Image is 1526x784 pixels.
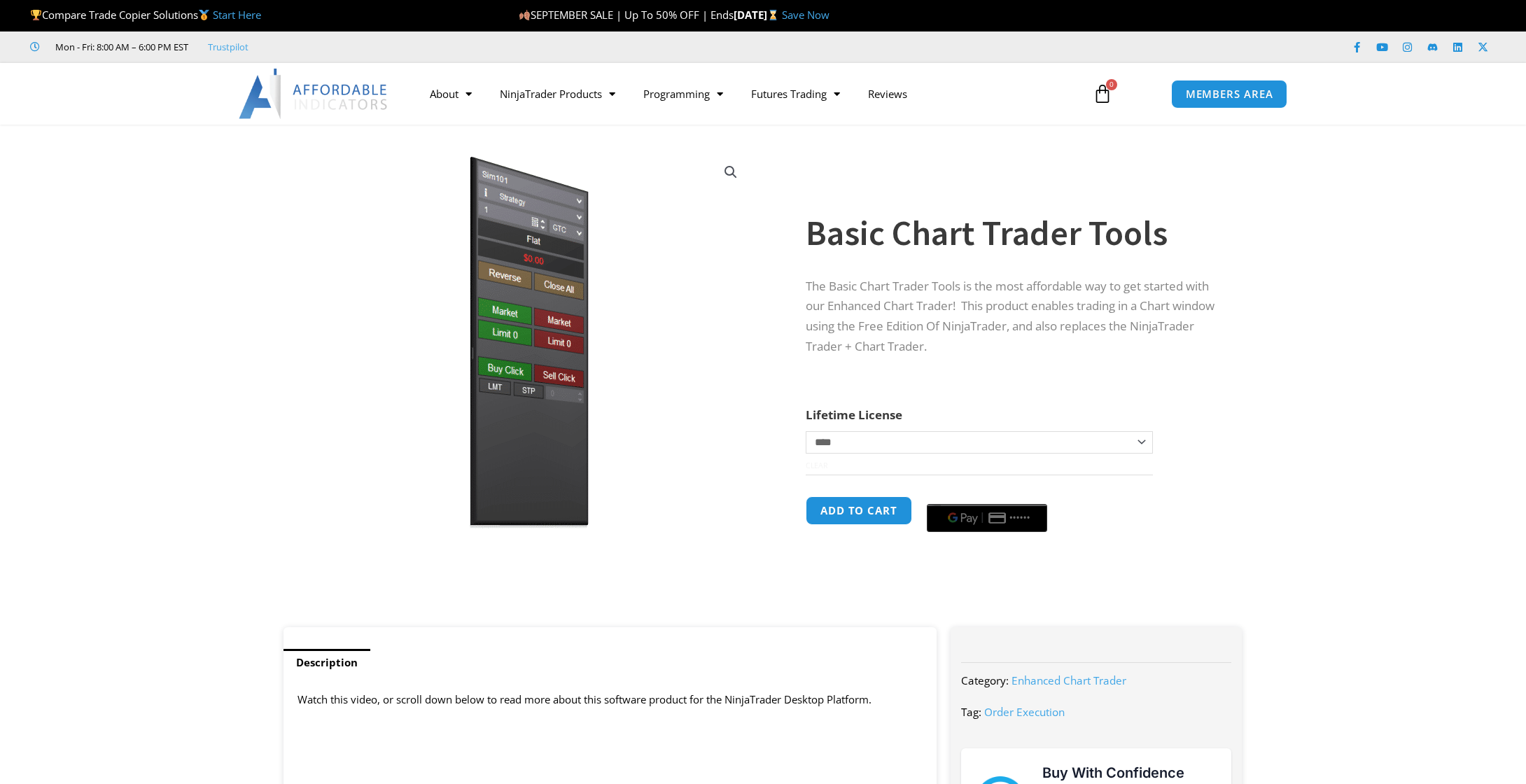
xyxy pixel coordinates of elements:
a: Trustpilot [208,38,248,55]
h3: Buy With Confidence [1042,762,1217,783]
span: Category: [961,673,1009,687]
span: 0 [1106,79,1117,90]
button: Add to cart [806,496,912,525]
a: Save Now [782,8,829,22]
a: Clear options [806,461,827,470]
img: 🍂 [519,10,530,20]
a: About [416,78,486,110]
span: Mon - Fri: 8:00 AM – 6:00 PM EST [52,38,188,55]
a: View full-screen image gallery [718,160,743,185]
a: Reviews [854,78,921,110]
a: Order Execution [984,705,1065,719]
a: Futures Trading [737,78,854,110]
a: Enhanced Chart Trader [1011,673,1126,687]
a: Description [283,649,370,676]
span: SEPTEMBER SALE | Up To 50% OFF | Ends [519,8,734,22]
a: 0 [1072,73,1133,114]
strong: [DATE] [734,8,782,22]
img: ⌛ [768,10,778,20]
p: Watch this video, or scroll down below to read more about this software product for the NinjaTrad... [297,690,923,710]
a: Programming [629,78,737,110]
a: MEMBERS AREA [1171,80,1288,108]
img: LogoAI | Affordable Indicators – NinjaTrader [239,69,389,119]
span: MEMBERS AREA [1186,89,1273,99]
h1: Basic Chart Trader Tools [806,209,1214,258]
a: Start Here [213,8,261,22]
text: •••••• [1009,513,1030,523]
p: The Basic Chart Trader Tools is the most affordable way to get started with our Enhanced Chart Tr... [806,276,1214,358]
nav: Menu [416,78,1077,110]
iframe: Secure payment input frame [924,494,1050,496]
img: 🏆 [31,10,41,20]
label: Lifetime License [806,407,902,423]
img: BasicTools [304,149,754,536]
img: 🥇 [199,10,209,20]
button: Buy with GPay [927,504,1047,532]
span: Tag: [961,705,981,719]
span: Compare Trade Copier Solutions [30,8,261,22]
a: NinjaTrader Products [486,78,629,110]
